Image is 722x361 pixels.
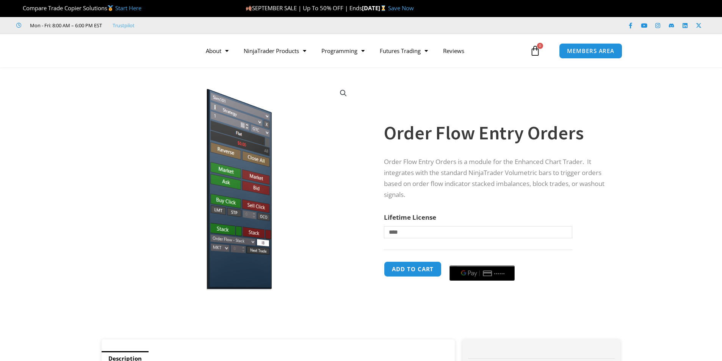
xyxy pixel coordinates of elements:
[246,5,252,11] img: 🍂
[448,260,516,261] iframe: Secure payment input frame
[567,48,614,54] span: MEMBERS AREA
[495,271,506,276] text: ••••••
[314,42,372,59] a: Programming
[384,213,436,222] label: Lifetime License
[236,42,314,59] a: NinjaTrader Products
[559,43,622,59] a: MEMBERS AREA
[337,86,350,100] a: View full-screen image gallery
[112,81,356,290] img: orderflow entry
[449,266,515,281] button: Buy with GPay
[384,156,605,200] p: Order Flow Entry Orders is a module for the Enhanced Chart Trader. It integrates with the standar...
[89,37,171,64] img: LogoAI | Affordable Indicators – NinjaTrader
[372,42,435,59] a: Futures Trading
[518,40,552,62] a: 0
[16,4,141,12] span: Compare Trade Copier Solutions
[246,4,362,12] span: SEPTEMBER SALE | Up To 50% OFF | Ends
[362,4,388,12] strong: [DATE]
[388,4,414,12] a: Save Now
[384,120,605,146] h1: Order Flow Entry Orders
[108,5,113,11] img: 🥇
[384,261,442,277] button: Add to cart
[435,42,472,59] a: Reviews
[537,43,543,49] span: 0
[17,5,22,11] img: 🏆
[28,21,102,30] span: Mon - Fri: 8:00 AM – 6:00 PM EST
[113,21,135,30] a: Trustpilot
[381,5,386,11] img: ⌛
[198,42,528,59] nav: Menu
[198,42,236,59] a: About
[115,4,141,12] a: Start Here
[384,242,396,247] a: Clear options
